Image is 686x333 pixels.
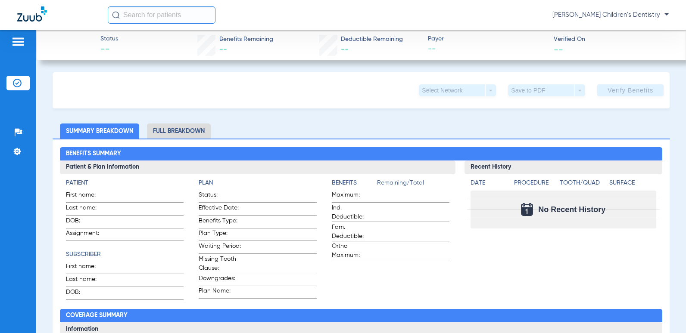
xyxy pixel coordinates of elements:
span: -- [341,46,349,53]
span: No Recent History [538,205,605,214]
li: Full Breakdown [147,123,211,139]
img: Calendar [521,203,533,216]
h4: Procedure [514,179,557,188]
span: Ortho Maximum: [332,242,374,260]
span: Maximum: [332,191,374,202]
span: -- [100,44,118,56]
h4: Subscriber [66,250,184,259]
img: Search Icon [112,11,120,19]
span: Deductible Remaining [341,35,403,44]
span: -- [219,46,227,53]
span: Fam. Deductible: [332,223,374,241]
span: Status [100,34,118,43]
span: DOB: [66,216,108,228]
span: Remaining/Total [377,179,449,191]
span: Plan Name: [199,287,241,298]
input: Search for patients [108,6,215,24]
h4: Date [471,179,507,188]
h4: Benefits [332,179,377,188]
span: -- [428,44,546,55]
h4: Plan [199,179,316,188]
h2: Benefits Summary [60,147,662,161]
span: DOB: [66,288,108,299]
span: Benefits Remaining [219,35,273,44]
span: Plan Type: [199,229,241,240]
span: Missing Tooth Clause: [199,255,241,273]
img: Zuub Logo [17,6,47,22]
span: -- [554,45,563,54]
app-breakdown-title: Surface [609,179,656,191]
span: Effective Date: [199,203,241,215]
span: Payer [428,34,546,43]
h4: Tooth/Quad [560,179,607,188]
h4: Patient [66,179,184,188]
span: Status: [199,191,241,202]
app-breakdown-title: Date [471,179,507,191]
img: hamburger-icon [11,37,25,47]
span: Downgrades: [199,274,241,286]
h4: Surface [609,179,656,188]
h3: Recent History [465,160,662,174]
span: Last name: [66,203,108,215]
span: Assignment: [66,229,108,240]
span: Ind. Deductible: [332,203,374,222]
app-breakdown-title: Tooth/Quad [560,179,607,191]
app-breakdown-title: Procedure [514,179,557,191]
span: [PERSON_NAME] Children's Dentistry [552,11,669,19]
span: Waiting Period: [199,242,241,253]
li: Summary Breakdown [60,123,139,139]
span: Verified On [554,35,672,44]
span: First name: [66,262,108,274]
h3: Patient & Plan Information [60,160,455,174]
h2: Coverage Summary [60,309,662,323]
span: First name: [66,191,108,202]
app-breakdown-title: Benefits [332,179,377,191]
span: Benefits Type: [199,216,241,228]
span: Last name: [66,275,108,287]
